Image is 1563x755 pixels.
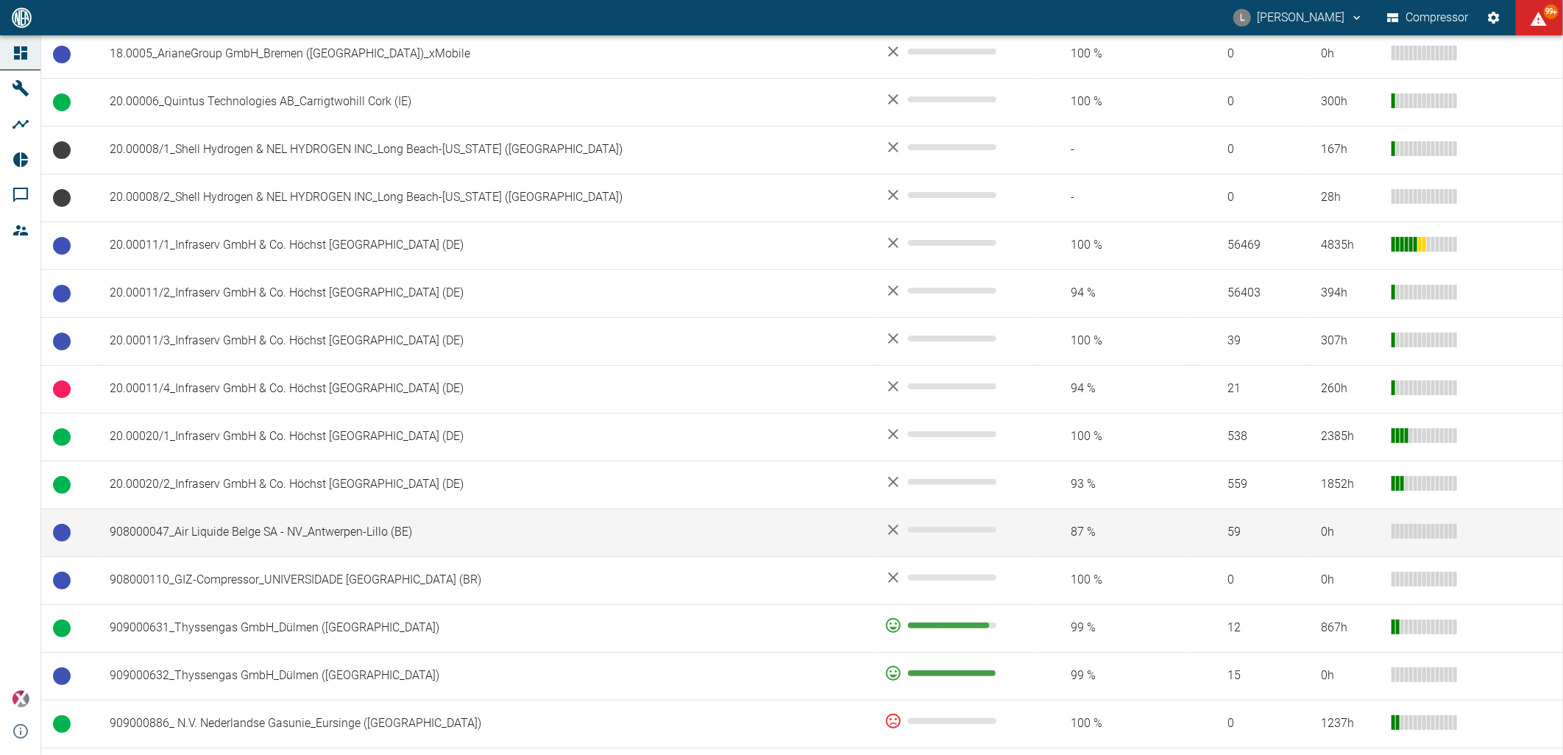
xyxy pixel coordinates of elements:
[885,617,1024,634] div: 92 %
[1321,428,1380,445] div: 2385 h
[12,690,29,708] img: Xplore Logo
[98,652,873,700] td: 909000632_Thyssengas GmbH_Dülmen ([GEOGRAPHIC_DATA])
[98,174,873,221] td: 20.00008/2_Shell Hydrogen & NEL HYDROGEN INC_Long Beach-[US_STATE] ([GEOGRAPHIC_DATA])
[885,234,1024,252] div: No data
[1321,141,1380,158] div: 167 h
[98,30,873,78] td: 18.0005_ArianeGroup GmbH_Bremen ([GEOGRAPHIC_DATA])_xMobile
[1048,715,1180,732] span: 100 %
[53,524,71,542] span: Betriebsbereit
[1048,524,1180,541] span: 87 %
[885,712,1024,730] div: 0 %
[1321,380,1380,397] div: 260 h
[1048,476,1180,493] span: 93 %
[1048,380,1180,397] span: 94 %
[53,476,71,494] span: Betrieb
[98,461,873,508] td: 20.00020/2_Infraserv GmbH & Co. Höchst [GEOGRAPHIC_DATA] (DE)
[885,330,1024,347] div: No data
[53,715,71,733] span: Betrieb
[98,365,873,413] td: 20.00011/4_Infraserv GmbH & Co. Höchst [GEOGRAPHIC_DATA] (DE)
[1384,4,1472,31] button: Compressor
[885,43,1024,60] div: No data
[1321,667,1380,684] div: 0 h
[1048,620,1180,637] span: 99 %
[53,285,71,302] span: Betriebsbereit
[1204,715,1297,732] span: 0
[98,700,873,748] td: 909000886_ N.V. Nederlandse Gasunie_Eursinge ([GEOGRAPHIC_DATA])
[1204,620,1297,637] span: 12
[53,620,71,637] span: Betrieb
[53,93,71,111] span: Betrieb
[885,664,1024,682] div: 99 %
[53,46,71,63] span: Betriebsbereit
[1321,572,1380,589] div: 0 h
[53,237,71,255] span: Betriebsbereit
[1048,333,1180,350] span: 100 %
[1321,620,1380,637] div: 867 h
[1321,237,1380,254] div: 4835 h
[1048,237,1180,254] span: 100 %
[1048,572,1180,589] span: 100 %
[1204,476,1297,493] span: 559
[1481,4,1507,31] button: Einstellungen
[1048,667,1180,684] span: 99 %
[885,425,1024,443] div: No data
[10,7,33,27] img: logo
[98,126,873,174] td: 20.00008/1_Shell Hydrogen & NEL HYDROGEN INC_Long Beach-[US_STATE] ([GEOGRAPHIC_DATA])
[98,317,873,365] td: 20.00011/3_Infraserv GmbH & Co. Höchst [GEOGRAPHIC_DATA] (DE)
[1204,333,1297,350] span: 39
[98,78,873,126] td: 20.00006_Quintus Technologies AB_Carrigtwohill Cork (IE)
[885,186,1024,204] div: No data
[1321,476,1380,493] div: 1852 h
[1321,189,1380,206] div: 28 h
[98,556,873,604] td: 908000110_GIZ-Compressor_UNIVERSIDADE [GEOGRAPHIC_DATA] (BR)
[1204,189,1297,206] span: 0
[98,413,873,461] td: 20.00020/1_Infraserv GmbH & Co. Höchst [GEOGRAPHIC_DATA] (DE)
[1048,93,1180,110] span: 100 %
[885,138,1024,156] div: No data
[1321,46,1380,63] div: 0 h
[1204,667,1297,684] span: 15
[1321,333,1380,350] div: 307 h
[1321,93,1380,110] div: 300 h
[1544,4,1559,19] span: 99+
[98,604,873,652] td: 909000631_Thyssengas GmbH_Dülmen ([GEOGRAPHIC_DATA])
[1204,380,1297,397] span: 21
[1204,46,1297,63] span: 0
[1204,93,1297,110] span: 0
[1048,46,1180,63] span: 100 %
[1204,141,1297,158] span: 0
[1048,285,1180,302] span: 94 %
[53,667,71,685] span: Betriebsbereit
[53,380,71,398] span: Ungeplanter Stillstand
[1204,237,1297,254] span: 56469
[1204,285,1297,302] span: 56403
[53,333,71,350] span: Betriebsbereit
[98,508,873,556] td: 908000047_Air Liquide Belge SA - NV_Antwerpen-Lillo (BE)
[98,221,873,269] td: 20.00011/1_Infraserv GmbH & Co. Höchst [GEOGRAPHIC_DATA] (DE)
[1321,285,1380,302] div: 394 h
[1204,572,1297,589] span: 0
[885,569,1024,586] div: No data
[53,141,71,159] span: Keine Daten
[885,473,1024,491] div: No data
[1204,428,1297,445] span: 538
[1231,4,1366,31] button: luca.corigliano@neuman-esser.com
[1321,524,1380,541] div: 0 h
[53,572,71,589] span: Betriebsbereit
[53,428,71,446] span: Betrieb
[1048,141,1180,158] span: -
[885,377,1024,395] div: No data
[885,91,1024,108] div: No data
[1048,428,1180,445] span: 100 %
[1048,189,1180,206] span: -
[1233,9,1251,26] div: L
[885,521,1024,539] div: No data
[1321,715,1380,732] div: 1237 h
[98,269,873,317] td: 20.00011/2_Infraserv GmbH & Co. Höchst [GEOGRAPHIC_DATA] (DE)
[53,189,71,207] span: Keine Daten
[885,282,1024,299] div: No data
[1204,524,1297,541] span: 59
